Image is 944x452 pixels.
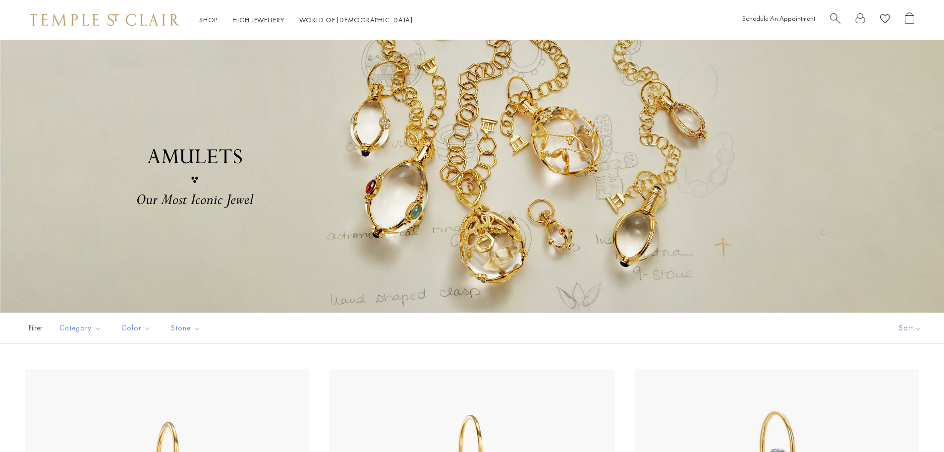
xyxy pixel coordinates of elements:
[742,14,815,23] a: Schedule An Appointment
[114,317,159,339] button: Color
[877,313,944,343] button: Show sort by
[52,317,109,339] button: Category
[164,317,208,339] button: Stone
[116,322,159,334] span: Color
[299,15,413,24] a: World of [DEMOGRAPHIC_DATA]World of [DEMOGRAPHIC_DATA]
[30,14,179,26] img: Temple St. Clair
[905,12,914,28] a: Open Shopping Bag
[199,15,218,24] a: ShopShop
[232,15,284,24] a: High JewelleryHigh Jewellery
[199,14,413,26] nav: Main navigation
[166,322,208,334] span: Stone
[880,12,890,28] a: View Wishlist
[830,12,840,28] a: Search
[894,405,934,442] iframe: Gorgias live chat messenger
[55,322,109,334] span: Category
